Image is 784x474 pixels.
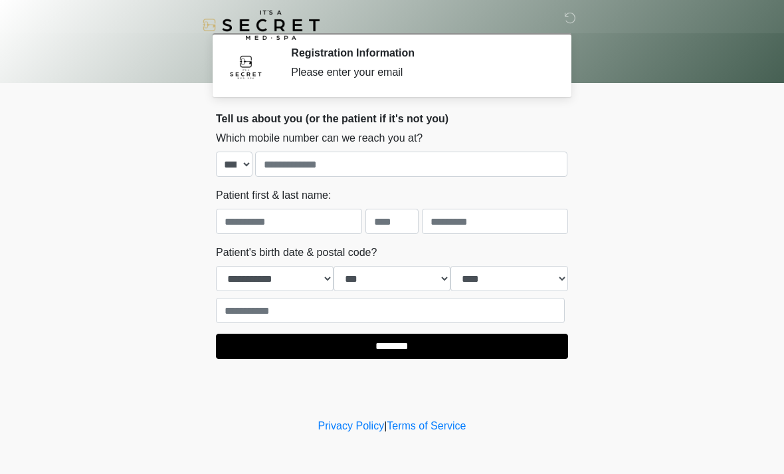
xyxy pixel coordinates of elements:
[387,420,466,431] a: Terms of Service
[216,112,568,125] h2: Tell us about you (or the patient if it's not you)
[226,47,266,86] img: Agent Avatar
[318,420,385,431] a: Privacy Policy
[216,130,423,146] label: Which mobile number can we reach you at?
[216,245,377,261] label: Patient's birth date & postal code?
[384,420,387,431] a: |
[291,64,548,80] div: Please enter your email
[203,10,320,40] img: It's A Secret Med Spa Logo
[216,187,331,203] label: Patient first & last name:
[291,47,548,59] h2: Registration Information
